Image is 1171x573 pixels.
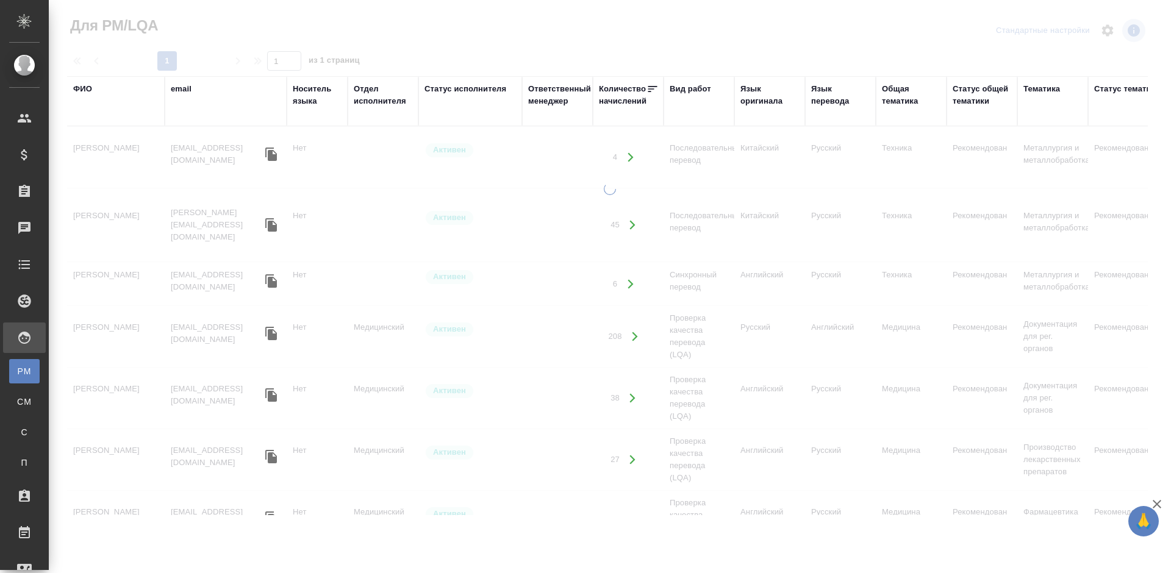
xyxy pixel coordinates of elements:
[262,447,281,466] button: Скопировать
[73,83,92,95] div: ФИО
[171,83,192,95] div: email
[262,272,281,290] button: Скопировать
[9,390,40,414] a: CM
[882,83,940,107] div: Общая тематика
[262,324,281,343] button: Скопировать
[354,83,412,107] div: Отдел исполнителя
[262,216,281,234] button: Скопировать
[293,83,342,107] div: Носитель языка
[620,447,645,472] button: Открыть работы
[618,145,643,170] button: Открыть работы
[1128,506,1159,536] button: 🙏
[262,145,281,163] button: Скопировать
[670,83,711,95] div: Вид работ
[9,359,40,383] a: PM
[15,426,34,438] span: С
[9,450,40,475] a: П
[623,324,648,349] button: Открыть работы
[1133,508,1154,534] span: 🙏
[15,396,34,408] span: CM
[620,386,645,411] button: Открыть работы
[811,83,870,107] div: Язык перевода
[15,457,34,469] span: П
[620,509,645,534] button: Открыть работы
[618,271,643,296] button: Открыть работы
[262,509,281,527] button: Скопировать
[528,83,591,107] div: Ответственный менеджер
[599,83,646,107] div: Количество начислений
[1094,83,1160,95] div: Статус тематики
[740,83,799,107] div: Язык оригинала
[9,420,40,444] a: С
[15,365,34,377] span: PM
[262,386,281,404] button: Скопировать
[1023,83,1060,95] div: Тематика
[953,83,1011,107] div: Статус общей тематики
[424,83,506,95] div: Статус исполнителя
[620,213,645,238] button: Открыть работы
